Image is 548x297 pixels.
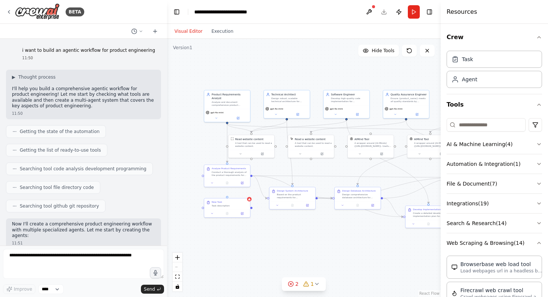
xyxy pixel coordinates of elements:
button: Crew [447,27,542,48]
div: React Flow controls [173,253,182,291]
button: Open in side panel [371,152,392,156]
p: i want to build an agentic workflow for product engineering [22,48,155,54]
button: Open in side panel [301,203,314,208]
button: ▶Thought process [12,74,56,80]
span: Searching tool code analysis development programming [20,166,147,172]
div: Technical Architect [271,92,308,96]
img: BrowserbaseLoadTool [451,264,457,270]
button: No output available [421,222,436,226]
button: Hide Tools [358,45,399,57]
span: Getting the state of the automation [20,129,100,135]
g: Edge from 42222242-279e-4a1e-be36-54e90cca279c to e4e2b63d-6341-473b-9640-ff8931d774a1 [252,174,267,200]
div: Conduct a thorough analysis of the product requirements for {product_name}. Research similar prod... [212,171,248,177]
button: No output available [350,203,365,208]
button: AI & Machine Learning(4) [447,135,542,154]
span: gpt-4o-mini [211,111,224,114]
g: Edge from 42222242-279e-4a1e-be36-54e90cca279c to d71787d8-ea48-4c94-a521-4237d92b7395 [252,174,463,179]
span: 1 [311,280,314,288]
button: Hide left sidebar [171,7,182,17]
div: Design Database Architecture [342,189,376,192]
span: 2 [295,280,299,288]
div: Version 1 [173,45,192,51]
button: Execution [207,27,238,36]
div: Product Requirements AnalystAnalyze and document comprehensive product requirements for {product_... [204,90,251,122]
button: Click to speak your automation idea [150,267,161,278]
span: Searching tool file directory code [20,184,94,190]
div: Technical ArchitectDesign robust, scalable technical architecture for {product_name}, including s... [264,90,310,119]
img: AIMindTool [350,137,353,140]
button: Hide right sidebar [424,7,435,17]
button: fit view [173,272,182,282]
a: React Flow attribution [419,291,440,296]
div: Design System Architecture [277,189,308,192]
span: gpt-4o-mini [390,107,403,110]
div: Read website content [235,137,264,141]
button: Tools [447,94,542,115]
button: No output available [219,181,235,185]
div: Task [462,56,473,63]
div: Software Engineer [331,92,367,96]
span: Getting the list of ready-to-use tools [20,147,101,153]
div: New TaskTask description [204,198,251,218]
button: Start a new chat [149,27,161,36]
p: Now I'll create a comprehensive product engineering workflow with multiple specialized agents. Le... [12,221,155,239]
button: Open in side panel [406,112,428,117]
g: Edge from f2761eb6-3cff-4ea8-8738-97caa351d933 to d71787d8-ea48-4c94-a521-4237d92b7395 [383,176,463,200]
span: Searching tool github git repository [20,203,99,209]
div: Design System ArchitectureBased on the product requirements for {product_name}, design a comprehe... [269,187,316,209]
button: Open in side panel [347,112,368,117]
nav: breadcrumb [194,8,247,16]
div: AIMindToolAIMind ToolA wrapper around [AI-Minds]([URL][DOMAIN_NAME]). Useful for when you need an... [347,135,394,158]
button: Open in side panel [236,211,248,216]
div: 11:50 [12,111,155,116]
div: Product Requirements Analyst [212,92,248,100]
button: Improve [3,284,35,294]
div: A tool that can be used to read a website content. [235,142,272,148]
span: Improve [14,286,32,292]
button: Visual Editor [170,27,207,36]
img: ScrapeWebsiteTool [231,137,234,140]
button: Web Scraping & Browsing(14) [447,233,542,253]
button: toggle interactivity [173,282,182,291]
div: Create a detailed development implementation plan for {product_name} based on the technical archi... [413,212,449,218]
div: Firecrawl web crawl tool [460,287,542,294]
span: ▶ [12,74,15,80]
div: Read a website content [295,137,325,141]
p: I'll help you build a comprehensive agentic workflow for product engineering! Let me start by che... [12,86,155,109]
span: Hide Tools [372,48,394,54]
button: Open in side panel [366,203,379,208]
div: Analyze Product Requirements [212,167,246,170]
div: Browserbase web load tool [460,260,542,268]
button: Switch to previous chat [128,27,146,36]
g: Edge from 0c970a8c-e48e-4b94-9d87-79bc8d30a0a2 to 79b4357c-d32e-47b9-a6a2-039fdaf5142f [225,124,253,133]
div: Analyze and document comprehensive product requirements for {product_name}, ensuring all stakehol... [212,101,248,107]
span: Send [144,286,155,292]
button: No output available [284,203,300,208]
button: Open in side panel [287,112,308,117]
div: ScrapeWebsiteToolRead website contentA tool that can be used to read a website content. [228,135,275,158]
button: Search & Research(14) [447,214,542,233]
div: ScrapeElementFromWebsiteToolRead a website contentA tool that can be used to read a website content. [288,135,334,158]
div: Ensure {product_name} meets all quality standards by designing comprehensive testing strategies, ... [391,97,427,103]
div: Develop high-quality code implementation for {product_name} following the technical architecture,... [331,97,367,103]
img: FirecrawlCrawlWebsiteTool [451,290,457,296]
div: Design comprehensive database architecture for {product_name} based on the product requirements a... [342,193,378,199]
button: Open in side panel [437,222,450,226]
span: gpt-4o-mini [270,107,283,110]
button: Send [141,285,164,294]
button: Open in side panel [227,116,249,120]
span: gpt-4o-mini [330,107,343,110]
img: Logo [15,3,60,20]
button: zoom in [173,253,182,262]
g: Edge from e4e2b63d-6341-473b-9640-ff8931d774a1 to d71787d8-ea48-4c94-a521-4237d92b7395 [318,176,463,200]
div: Design robust, scalable technical architecture for {product_name}, including system components, d... [271,97,308,103]
button: Open in side panel [311,152,333,156]
div: Quality Assurance EngineerEnsure {product_name} meets all quality standards by designing comprehe... [383,90,429,119]
g: Edge from f2761eb6-3cff-4ea8-8738-97caa351d933 to b7efbe96-8866-4e93-9237-92fcac079e7b [383,196,403,219]
p: Load webpages url in a headless browser using Browserbase and return the contents [460,268,542,274]
g: Edge from c90057cf-aa1c-4ce4-bd0f-09ab4bce8fcd to 79b4357c-d32e-47b9-a6a2-039fdaf5142f [249,120,348,133]
div: A tool that can be used to read a website content. [295,142,332,148]
div: New Task [212,200,222,203]
div: Develop Implementation Plan [413,208,446,211]
button: Automation & Integration(1) [447,154,542,174]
